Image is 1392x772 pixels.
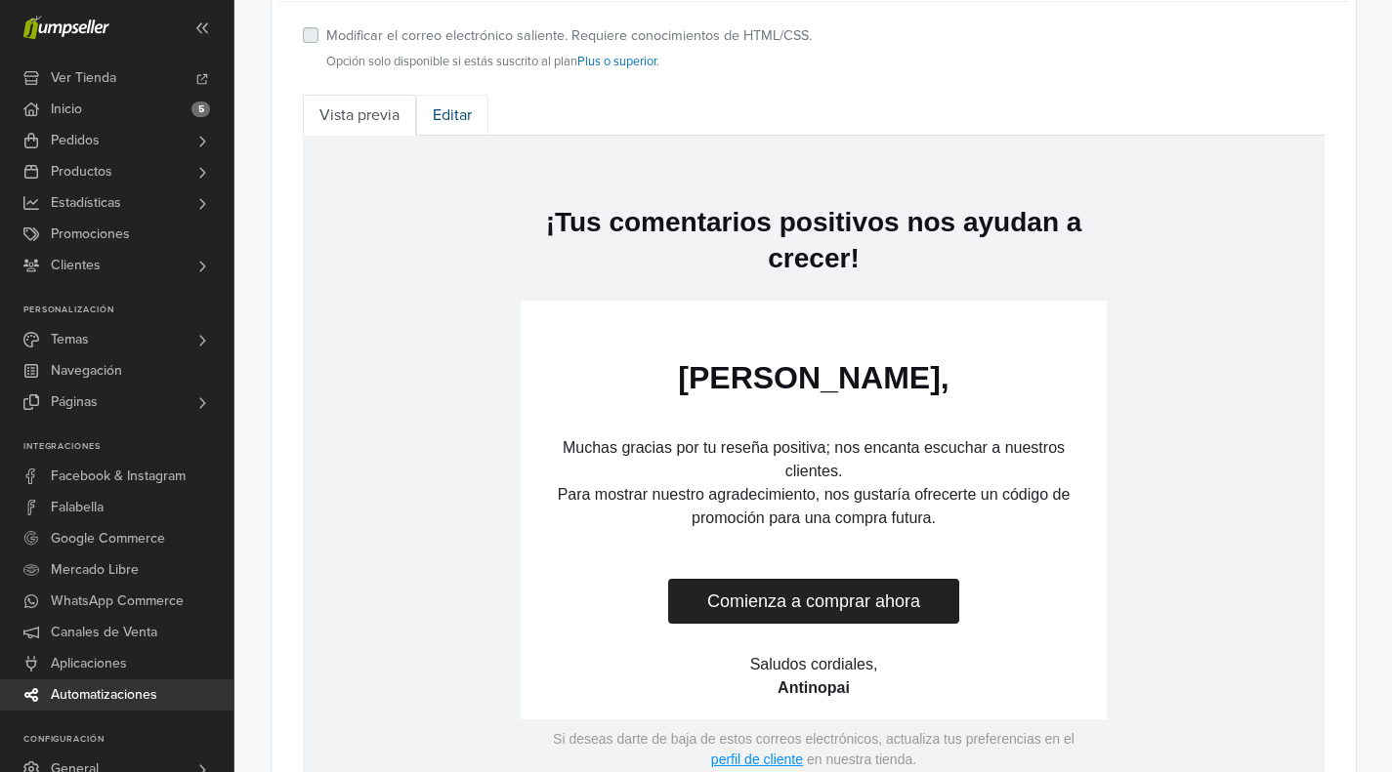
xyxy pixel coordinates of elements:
p: Configuración [23,734,233,746]
p: Personalización [23,305,233,316]
span: Automatizaciones [51,679,157,711]
a: Vista previa [303,95,416,136]
h1: [PERSON_NAME], [237,223,784,262]
a: perfil de cliente [408,616,500,631]
span: Aplicaciones [51,648,127,679]
span: Clientes [51,250,101,281]
span: Ver Tienda [51,62,116,94]
span: Navegación [51,355,122,386]
p: Para mostrar nuestro agradecimiento, nos gustaría ofrecerte un código de promoción para una compr... [237,347,784,394]
p: Muchas gracias por tu reseña positiva; nos encanta escuchar a nuestros clientes. [237,301,784,347]
p: en nuestra tienda. [504,616,613,631]
span: Google Commerce [51,523,165,554]
span: Temas [51,324,89,355]
small: Opción solo disponible si estás suscrito al plan . [326,53,812,71]
span: Páginas [51,386,98,418]
span: Mercado Libre [51,554,139,586]
h2: ¡Tus comentarios positivos nos ayudan a crecer! [237,68,784,141]
p: Si deseas darte de baja de estos correos electrónicos, actualiza tus preferencias en el [250,595,772,611]
a: Editar [416,95,488,136]
span: WhatsApp Commerce [51,586,184,617]
span: Falabella [51,492,104,523]
span: Estadísticas [51,187,121,219]
span: Inicio [51,94,82,125]
label: Modificar el correo electrónico saliente. Requiere conocimientos de HTML/CSS. [326,25,812,47]
span: 5 [191,102,210,117]
span: Facebook & Instagram [51,461,186,492]
span: Productos [51,156,112,187]
span: Promociones [51,219,130,250]
p: Saludos cordiales, [237,517,784,541]
p: Integraciones [23,441,233,453]
a: Comienza a comprar ahora [365,443,656,488]
img: jumpseller-logo-footer-grey.png [447,634,574,693]
strong: Antinopai [475,544,547,560]
span: Canales de Venta [51,617,157,648]
span: Pedidos [51,125,100,156]
a: Plus o superior [577,54,656,69]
